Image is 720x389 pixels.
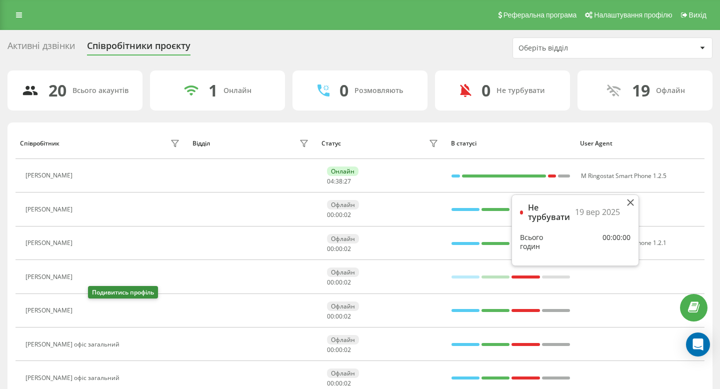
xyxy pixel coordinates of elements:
[327,346,351,353] div: : :
[686,332,710,356] div: Open Intercom Messenger
[327,211,351,218] div: : :
[335,244,342,253] span: 00
[20,140,59,147] div: Співробітник
[451,140,571,147] div: В статусі
[344,210,351,219] span: 02
[344,177,351,185] span: 27
[25,239,75,246] div: [PERSON_NAME]
[503,11,577,19] span: Реферальна програма
[335,345,342,354] span: 00
[48,81,66,100] div: 20
[518,44,638,52] div: Оберіть відділ
[575,208,620,217] div: 19 вер 2025
[594,11,672,19] span: Налаштування профілю
[87,40,190,56] div: Співробітники проєкту
[88,286,158,298] div: Подивитись профіль
[344,244,351,253] span: 02
[335,278,342,286] span: 00
[602,233,630,251] div: 00:00:00
[327,312,334,320] span: 00
[344,379,351,387] span: 02
[25,206,75,213] div: [PERSON_NAME]
[335,177,342,185] span: 38
[327,368,359,378] div: Офлайн
[25,374,122,381] div: [PERSON_NAME] офіс загальний
[689,11,706,19] span: Вихід
[321,140,341,147] div: Статус
[339,81,348,100] div: 0
[528,203,571,221] div: Не турбувати
[72,86,128,95] div: Всього акаунтів
[581,171,666,180] span: M Ringostat Smart Phone 1.2.5
[327,279,351,286] div: : :
[327,313,351,320] div: : :
[327,278,334,286] span: 00
[632,81,650,100] div: 19
[481,81,490,100] div: 0
[327,245,351,252] div: : :
[327,166,358,176] div: Онлайн
[335,210,342,219] span: 00
[327,178,351,185] div: : :
[354,86,403,95] div: Розмовляють
[7,40,75,56] div: Активні дзвінки
[192,140,210,147] div: Відділ
[335,312,342,320] span: 00
[25,307,75,314] div: [PERSON_NAME]
[327,200,359,209] div: Офлайн
[327,345,334,354] span: 00
[25,172,75,179] div: [PERSON_NAME]
[496,86,545,95] div: Не турбувати
[327,244,334,253] span: 00
[580,140,700,147] div: User Agent
[344,312,351,320] span: 02
[327,379,334,387] span: 00
[25,273,75,280] div: [PERSON_NAME]
[208,81,217,100] div: 1
[520,233,564,251] div: Всього годин
[25,341,122,348] div: [PERSON_NAME] офіс загальний
[327,380,351,387] div: : :
[656,86,685,95] div: Офлайн
[327,210,334,219] span: 00
[327,301,359,311] div: Офлайн
[327,335,359,344] div: Офлайн
[327,177,334,185] span: 04
[344,278,351,286] span: 02
[327,267,359,277] div: Офлайн
[327,234,359,243] div: Офлайн
[335,379,342,387] span: 00
[344,345,351,354] span: 02
[223,86,251,95] div: Онлайн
